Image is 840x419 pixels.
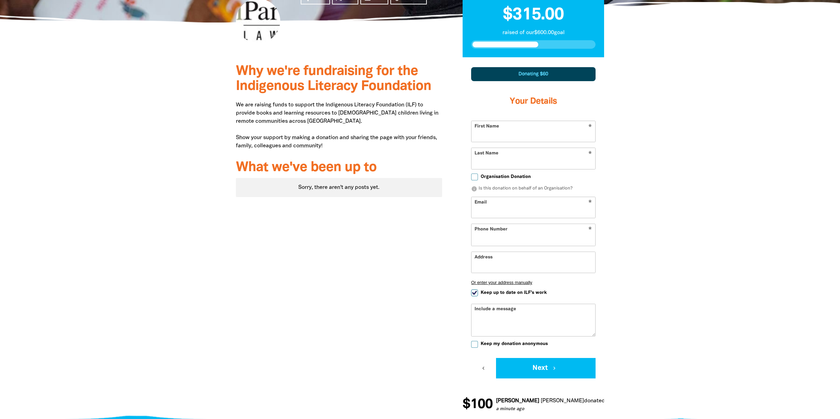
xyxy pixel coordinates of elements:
button: Next chevron_right [496,358,596,378]
button: Or enter your address manually [471,280,596,285]
span: Keep my donation anonymous [481,341,548,347]
p: a minute ago [496,406,660,413]
i: info [471,186,477,192]
span: $315.00 [503,7,564,23]
h3: Your Details [471,88,596,115]
span: Keep up to date on ILF's work [481,289,547,296]
p: Is this donation on behalf of an Organisation? [471,185,596,192]
i: Required [588,227,592,233]
h3: What we've been up to [236,160,442,175]
span: Why we're fundraising for the Indigenous Literacy Foundation [236,65,431,93]
div: Paginated content [236,178,442,197]
span: donated to [584,399,612,403]
em: [PERSON_NAME] [496,399,539,403]
input: Keep up to date on ILF's work [471,289,478,296]
span: Organisation Donation [481,174,531,180]
i: chevron_left [480,365,486,371]
div: Donating $60 [471,67,596,81]
div: Donation stream [463,394,604,416]
button: chevron_left [471,358,496,378]
div: Sorry, there aren't any posts yet. [236,178,442,197]
p: raised of our $600.00 goal [471,29,596,37]
p: We are raising funds to support the Indigenous Literacy Foundation (ILF) to provide books and lea... [236,101,442,150]
input: Organisation Donation [471,174,478,180]
input: Keep my donation anonymous [471,341,478,348]
span: $100 [463,398,493,411]
i: chevron_right [551,365,557,371]
em: [PERSON_NAME] [541,399,584,403]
